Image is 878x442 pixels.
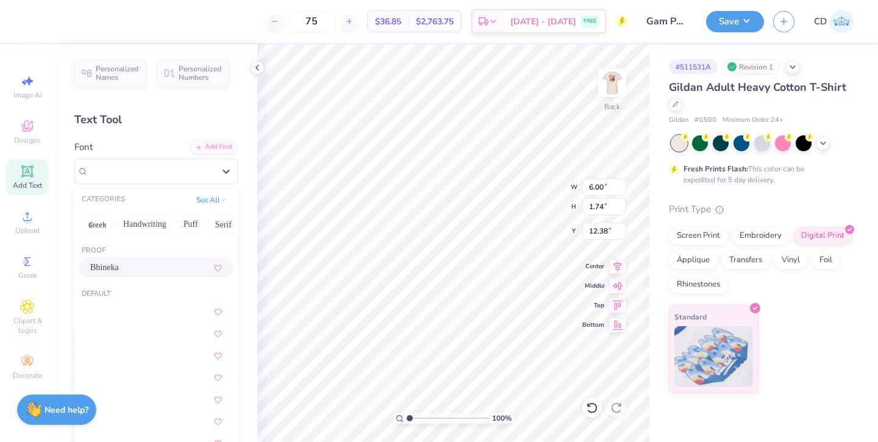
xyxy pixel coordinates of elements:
span: Add Text [13,180,42,190]
img: a Arigatou Gozaimasu [90,374,166,382]
span: Decorate [13,371,42,380]
button: See All [193,194,230,206]
div: Text Tool [74,112,238,128]
span: Greek [18,271,37,280]
div: Add Font [190,140,238,154]
img: Back [600,71,624,95]
span: # G500 [694,115,716,126]
span: Clipart & logos [6,316,49,335]
div: Revision 1 [724,59,780,74]
span: Middle [582,282,604,290]
img: Cate Duffer [830,10,854,34]
span: FREE [584,17,596,26]
span: [DATE] - [DATE] [510,15,576,28]
img: a Ahlan Wasahlan [90,308,145,316]
span: CD [814,15,827,29]
button: Handwriting [116,215,173,234]
img: a Alloy Ink [90,330,148,338]
span: Center [582,262,604,271]
img: A Charming Font Leftleaning [90,418,134,426]
strong: Fresh Prints Flash: [683,164,748,174]
label: Font [74,140,93,154]
span: Designs [14,135,41,145]
div: Back [604,101,620,112]
input: Untitled Design [637,9,697,34]
div: Transfers [721,251,770,269]
div: This color can be expedited for 5 day delivery. [683,163,833,185]
div: Screen Print [669,227,728,245]
span: Upload [15,226,40,235]
div: Vinyl [774,251,808,269]
div: # 511531A [669,59,718,74]
div: Print Type [669,202,854,216]
span: Gildan [669,115,688,126]
div: Embroidery [732,227,790,245]
img: A Charming Font [90,396,119,404]
span: Personalized Names [96,65,139,82]
div: Default [74,289,238,299]
button: Puff [177,215,205,234]
span: $2,763.75 [416,15,454,28]
input: – – [288,10,335,32]
img: Standard [674,326,753,387]
span: 100 % [492,413,512,424]
span: Image AI [13,90,42,100]
button: Save [706,11,764,32]
img: a Antara Distance [90,352,140,360]
a: CD [814,10,854,34]
strong: Need help? [45,404,88,416]
span: $36.85 [375,15,401,28]
div: Proof [74,246,238,256]
span: Gildan Adult Heavy Cotton T-Shirt [669,80,846,94]
span: Top [582,301,604,310]
div: Rhinestones [669,276,728,294]
span: Personalized Numbers [179,65,222,82]
span: Bottom [582,321,604,329]
div: Applique [669,251,718,269]
span: Standard [674,310,707,323]
button: Serif [209,215,238,234]
button: Greek [82,215,113,234]
span: Bhineka [90,261,119,274]
div: CATEGORIES [82,194,125,205]
div: Digital Print [793,227,852,245]
span: Minimum Order: 24 + [723,115,783,126]
div: Foil [812,251,840,269]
